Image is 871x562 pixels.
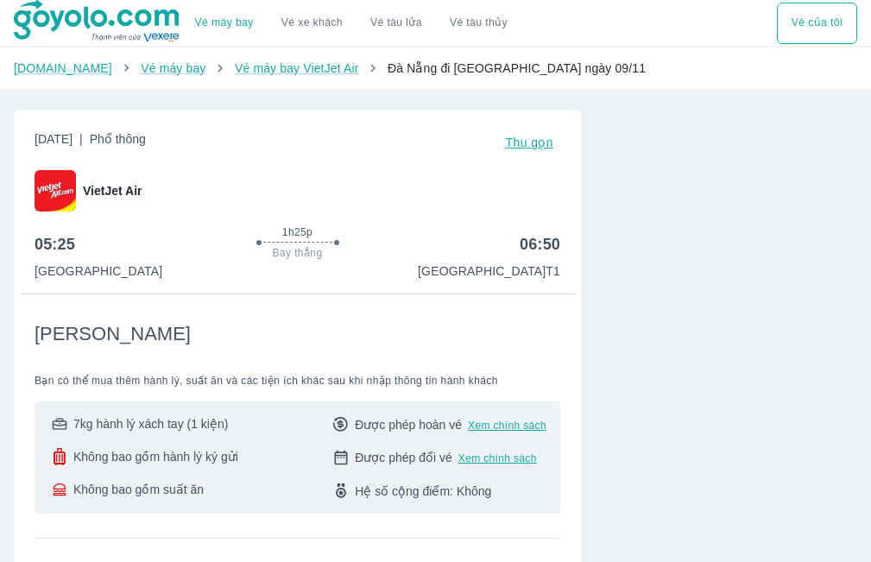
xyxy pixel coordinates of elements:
span: 1h25p [282,225,312,239]
span: VietJet Air [83,182,142,199]
p: [GEOGRAPHIC_DATA] [35,262,162,280]
h6: 06:50 [520,234,560,255]
span: Đà Nẵng đi [GEOGRAPHIC_DATA] ngày 09/11 [388,61,646,75]
a: [DOMAIN_NAME] [14,61,112,75]
span: Hệ số cộng điểm: Không [355,483,491,500]
span: [DATE] [35,130,146,155]
span: Không bao gồm suất ăn [73,481,204,498]
span: Bay thẳng [273,246,323,260]
button: Xem chính sách [458,451,537,465]
a: Vé máy bay VietJet Air [235,61,358,75]
span: [PERSON_NAME] [35,322,191,346]
button: Vé của tôi [777,3,857,44]
span: Phổ thông [90,132,146,146]
a: Vé máy bay [195,16,254,29]
a: Vé xe khách [281,16,343,29]
p: [GEOGRAPHIC_DATA] T1 [418,262,560,280]
span: Được phép hoàn vé [355,416,462,433]
div: choose transportation mode [181,3,521,44]
button: Vé tàu thủy [436,3,521,44]
button: Xem chính sách [468,419,546,433]
button: Thu gọn [498,130,560,155]
span: Bạn có thể mua thêm hành lý, suất ăn và các tiện ích khác sau khi nhập thông tin hành khách [35,374,560,388]
nav: breadcrumb [14,60,857,77]
span: Không bao gồm hành lý ký gửi [73,448,238,465]
h6: 05:25 [35,234,75,255]
a: Vé tàu lửa [357,3,436,44]
a: Vé máy bay [141,61,205,75]
div: choose transportation mode [777,3,857,44]
span: | [79,132,83,146]
span: Thu gọn [505,136,553,149]
span: 7kg hành lý xách tay (1 kiện) [73,415,228,433]
span: Được phép đổi vé [355,449,452,466]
